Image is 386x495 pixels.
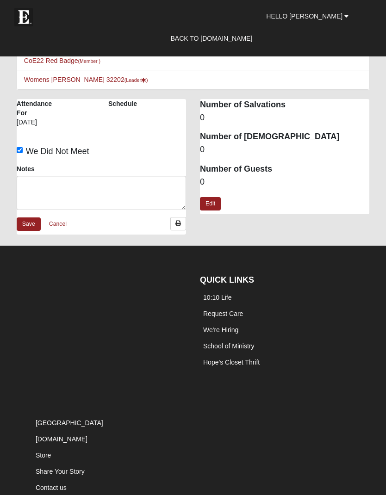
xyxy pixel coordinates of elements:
a: CoE22 Red Badge(Member ) [24,57,100,64]
small: (Leader ) [125,77,148,83]
small: (Member ) [78,58,100,64]
a: [DOMAIN_NAME] [36,435,87,443]
dt: Number of Salvations [200,99,369,111]
a: Hello [PERSON_NAME] [259,5,355,28]
h4: QUICK LINKS [200,275,354,285]
div: [DATE] [17,118,49,133]
a: Share Your Story [36,468,85,475]
label: Attendance For [17,99,49,118]
a: Request Care [203,310,243,317]
span: We Did Not Meet [26,147,89,156]
input: We Did Not Meet [17,147,23,153]
a: Cancel [43,217,73,231]
a: Back to [DOMAIN_NAME] [163,27,259,50]
span: Hello [PERSON_NAME] [266,12,342,20]
dd: 0 [200,144,369,156]
a: Womens [PERSON_NAME] 32202(Leader) [24,76,148,83]
a: [GEOGRAPHIC_DATA] [36,419,103,427]
img: Eleven22 logo [14,8,33,26]
a: Edit [200,197,221,210]
a: Hope's Closet Thrift [203,359,260,366]
label: Notes [17,164,35,173]
dd: 0 [200,176,369,188]
a: Print Attendance Roster [170,217,186,230]
a: Save [17,217,41,231]
dt: Number of Guests [200,163,369,175]
a: School of Ministry [203,342,254,350]
a: Store [36,452,51,459]
a: 10:10 Life [203,294,232,301]
dt: Number of [DEMOGRAPHIC_DATA] [200,131,369,143]
a: We're Hiring [203,326,238,334]
dd: 0 [200,112,369,124]
label: Schedule [108,99,137,108]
